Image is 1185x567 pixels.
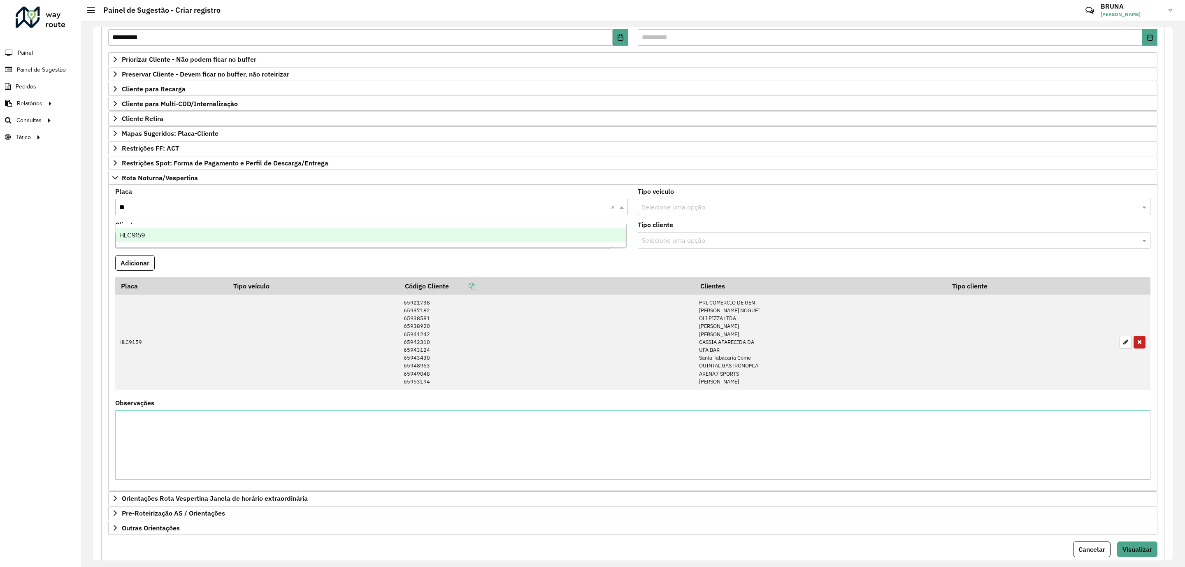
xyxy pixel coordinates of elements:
th: Tipo veículo [228,277,400,295]
a: Cliente para Multi-CDD/Internalização [108,97,1157,111]
button: Choose Date [1142,29,1157,46]
label: Clientes [115,220,140,230]
span: Tático [16,133,31,142]
a: Restrições FF: ACT [108,141,1157,155]
ng-dropdown-panel: Options list [116,224,627,247]
a: Restrições Spot: Forma de Pagamento e Perfil de Descarga/Entrega [108,156,1157,170]
span: Orientações Rota Vespertina Janela de horário extraordinária [122,495,308,502]
button: Choose Date [613,29,628,46]
span: Consultas [16,116,42,125]
span: [PERSON_NAME] [1101,11,1162,18]
a: Cliente para Recarga [108,82,1157,96]
label: Tipo veículo [638,186,674,196]
label: Tipo cliente [638,220,673,230]
a: Cliente Retira [108,112,1157,125]
a: Copiar [449,282,475,290]
span: Clear all [611,202,618,212]
a: Contato Rápido [1081,2,1099,19]
button: Cancelar [1073,541,1111,557]
a: Orientações Rota Vespertina Janela de horário extraordinária [108,491,1157,505]
span: Pre-Roteirização AS / Orientações [122,510,225,516]
th: Código Cliente [400,277,695,295]
h2: Painel de Sugestão - Criar registro [95,6,221,15]
h3: BRUNA [1101,2,1162,10]
a: Mapas Sugeridos: Placa-Cliente [108,126,1157,140]
a: Outras Orientações [108,521,1157,535]
td: 65921738 65937182 65938581 65938920 65941242 65942310 65943124 65943430 65948963 65949048 65953194 [400,295,695,390]
th: Clientes [695,277,946,295]
span: Relatórios [17,99,42,108]
th: Placa [115,277,228,295]
span: Cancelar [1078,545,1105,553]
span: Mapas Sugeridos: Placa-Cliente [122,130,218,137]
button: Visualizar [1117,541,1157,557]
label: Observações [115,398,154,408]
a: Pre-Roteirização AS / Orientações [108,506,1157,520]
span: Restrições Spot: Forma de Pagamento e Perfil de Descarga/Entrega [122,160,328,166]
span: Outras Orientações [122,525,180,531]
label: Placa [115,186,132,196]
div: Rota Noturna/Vespertina [108,185,1157,491]
span: Rota Noturna/Vespertina [122,174,198,181]
a: Rota Noturna/Vespertina [108,171,1157,185]
span: Cliente Retira [122,115,163,122]
span: Painel [18,49,33,57]
td: PRL COMERCIO DE GEN [PERSON_NAME] NOGUEI OLI PIZZA LTDA [PERSON_NAME] [PERSON_NAME] CASSIA APAREC... [695,295,946,390]
span: Priorizar Cliente - Não podem ficar no buffer [122,56,256,63]
span: HLC9159 [119,232,145,239]
a: Priorizar Cliente - Não podem ficar no buffer [108,52,1157,66]
a: Preservar Cliente - Devem ficar no buffer, não roteirizar [108,67,1157,81]
span: Restrições FF: ACT [122,145,179,151]
span: Painel de Sugestão [17,65,66,74]
span: Pedidos [16,82,36,91]
span: Visualizar [1122,545,1152,553]
span: Cliente para Multi-CDD/Internalização [122,100,238,107]
button: Adicionar [115,255,155,271]
span: Cliente para Recarga [122,86,186,92]
td: HLC9159 [115,295,228,390]
span: Preservar Cliente - Devem ficar no buffer, não roteirizar [122,71,289,77]
th: Tipo cliente [946,277,1115,295]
